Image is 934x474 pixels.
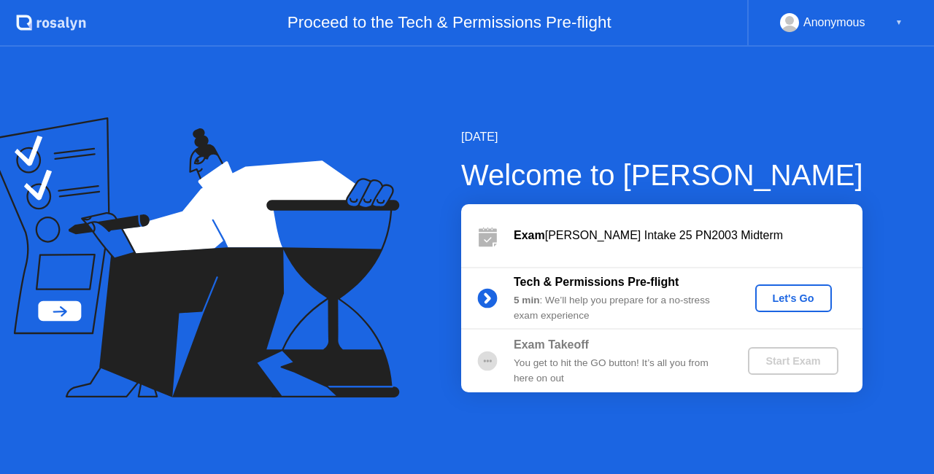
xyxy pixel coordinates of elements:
button: Let's Go [755,284,832,312]
div: [PERSON_NAME] Intake 25 PN2003 Midterm [514,227,862,244]
div: You get to hit the GO button! It’s all you from here on out [514,356,724,386]
div: : We’ll help you prepare for a no-stress exam experience [514,293,724,323]
div: Start Exam [754,355,832,367]
b: Exam [514,229,545,241]
b: Exam Takeoff [514,338,589,351]
div: ▼ [895,13,903,32]
b: 5 min [514,295,540,306]
div: Let's Go [761,292,826,304]
button: Start Exam [748,347,838,375]
div: [DATE] [461,128,863,146]
b: Tech & Permissions Pre-flight [514,276,679,288]
div: Welcome to [PERSON_NAME] [461,153,863,197]
div: Anonymous [803,13,865,32]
